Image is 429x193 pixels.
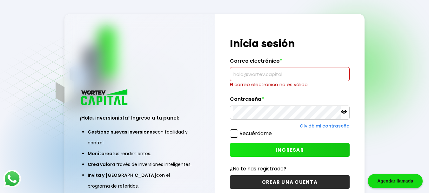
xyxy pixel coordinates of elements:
[239,130,272,137] label: Recuérdame
[88,170,192,191] li: con el programa de referidos.
[230,58,350,67] label: Correo electrónico
[3,170,21,188] img: logos_whatsapp-icon.242b2217.svg
[230,165,350,189] a: ¿No te has registrado?CREAR UNA CUENTA
[230,96,350,106] label: Contraseña
[80,88,130,107] img: logo_wortev_capital
[300,123,350,129] a: Olvidé mi contraseña
[230,36,350,51] h1: Inicia sesión
[88,172,156,178] span: Invita y [GEOGRAPHIC_DATA]
[230,175,350,189] button: CREAR UNA CUENTA
[368,174,423,188] div: Agendar llamada
[88,161,112,168] span: Crea valor
[88,159,192,170] li: a través de inversiones inteligentes.
[88,129,155,135] span: Gestiona nuevas inversiones
[88,148,192,159] li: tus rendimientos.
[276,147,304,153] span: INGRESAR
[230,81,350,88] p: El correo electrónico no es válido
[88,150,112,157] span: Monitorea
[230,143,350,157] button: INGRESAR
[88,127,192,148] li: con facilidad y control.
[80,114,200,121] h3: ¡Hola, inversionista! Ingresa a tu panel:
[233,67,347,81] input: hola@wortev.capital
[230,165,350,173] p: ¿No te has registrado?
